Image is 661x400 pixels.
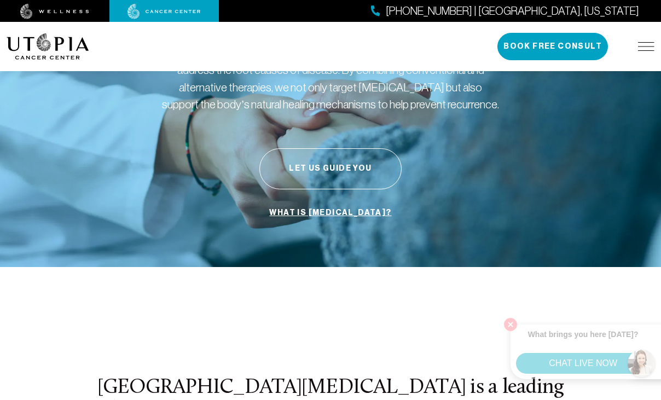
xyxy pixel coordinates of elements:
[386,3,639,19] span: [PHONE_NUMBER] | [GEOGRAPHIC_DATA], [US_STATE]
[638,42,654,51] img: icon-hamburger
[266,202,394,223] a: What is [MEDICAL_DATA]?
[259,148,402,189] button: Let Us Guide You
[20,4,89,19] img: wellness
[127,4,201,19] img: cancer center
[371,3,639,19] a: [PHONE_NUMBER] | [GEOGRAPHIC_DATA], [US_STATE]
[497,33,608,60] button: Book Free Consult
[7,33,89,60] img: logo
